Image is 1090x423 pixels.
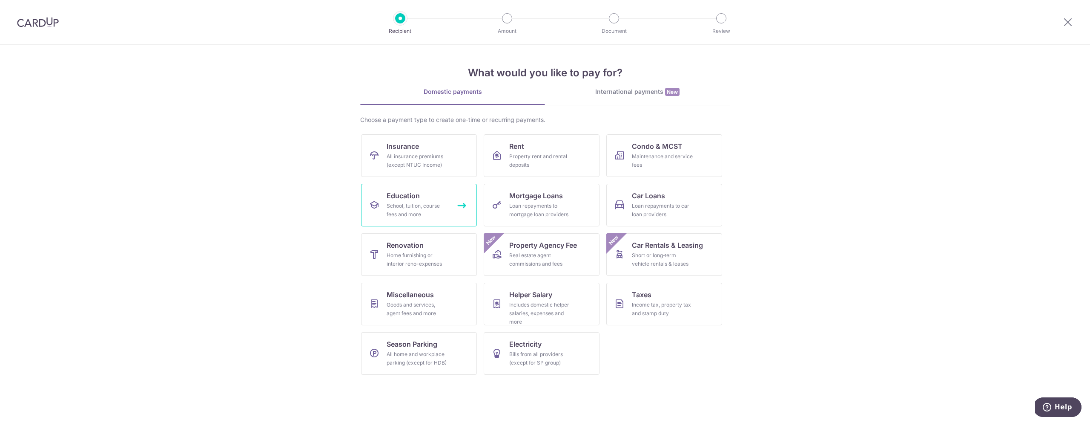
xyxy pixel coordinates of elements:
a: Condo & MCSTMaintenance and service fees [606,134,722,177]
span: Helper Salary [509,290,552,300]
span: New [607,233,621,247]
a: Property Agency FeeReal estate agent commissions and feesNew [484,233,599,276]
div: All insurance premiums (except NTUC Income) [387,152,448,169]
a: InsuranceAll insurance premiums (except NTUC Income) [361,134,477,177]
div: Property rent and rental deposits [509,152,571,169]
div: Maintenance and service fees [632,152,693,169]
span: Insurance [387,141,419,151]
span: Mortgage Loans [509,191,563,201]
div: Real estate agent commissions and fees [509,251,571,268]
span: Season Parking [387,339,437,349]
span: New [665,88,680,96]
span: Car Loans [632,191,665,201]
div: Domestic payments [360,87,545,96]
span: Car Rentals & Leasing [632,240,703,250]
div: Income tax, property tax and stamp duty [632,301,693,318]
div: All home and workplace parking (except for HDB) [387,350,448,367]
a: RenovationHome furnishing or interior reno-expenses [361,233,477,276]
a: EducationSchool, tuition, course fees and more [361,184,477,226]
div: Goods and services, agent fees and more [387,301,448,318]
span: Property Agency Fee [509,240,577,250]
p: Review [690,27,753,35]
span: Help [20,6,37,14]
a: Car LoansLoan repayments to car loan providers [606,184,722,226]
div: Loan repayments to car loan providers [632,202,693,219]
a: Car Rentals & LeasingShort or long‑term vehicle rentals & leasesNew [606,233,722,276]
h4: What would you like to pay for? [360,65,730,81]
div: Short or long‑term vehicle rentals & leases [632,251,693,268]
span: Condo & MCST [632,141,683,151]
a: Season ParkingAll home and workplace parking (except for HDB) [361,332,477,375]
span: New [484,233,498,247]
a: Helper SalaryIncludes domestic helper salaries, expenses and more [484,283,599,325]
span: Miscellaneous [387,290,434,300]
a: TaxesIncome tax, property tax and stamp duty [606,283,722,325]
span: Electricity [509,339,542,349]
div: International payments [545,87,730,96]
div: Loan repayments to mortgage loan providers [509,202,571,219]
div: Bills from all providers (except for SP group) [509,350,571,367]
div: Choose a payment type to create one-time or recurring payments. [360,116,730,124]
p: Document [582,27,645,35]
div: Includes domestic helper salaries, expenses and more [509,301,571,326]
span: Education [387,191,420,201]
img: CardUp [17,17,59,27]
a: Mortgage LoansLoan repayments to mortgage loan providers [484,184,599,226]
iframe: Opens a widget where you can find more information [1035,397,1081,419]
p: Amount [476,27,539,35]
div: Home furnishing or interior reno-expenses [387,251,448,268]
div: School, tuition, course fees and more [387,202,448,219]
span: Taxes [632,290,651,300]
a: MiscellaneousGoods and services, agent fees and more [361,283,477,325]
span: Rent [509,141,524,151]
span: Renovation [387,240,424,250]
a: RentProperty rent and rental deposits [484,134,599,177]
a: ElectricityBills from all providers (except for SP group) [484,332,599,375]
p: Recipient [369,27,432,35]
